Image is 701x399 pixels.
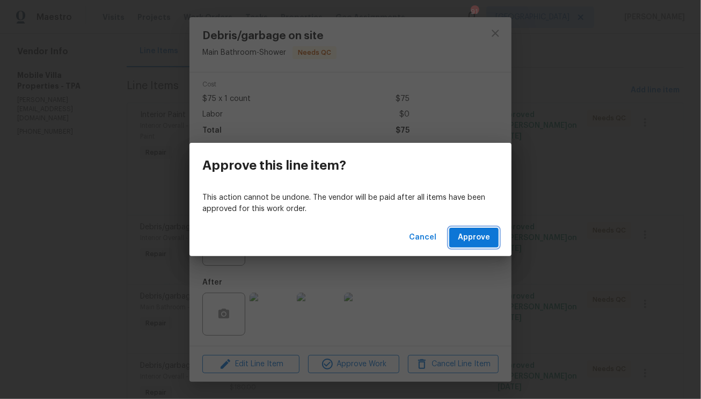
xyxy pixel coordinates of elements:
[405,228,441,248] button: Cancel
[458,231,490,244] span: Approve
[449,228,499,248] button: Approve
[202,158,346,173] h3: Approve this line item?
[202,192,499,215] p: This action cannot be undone. The vendor will be paid after all items have been approved for this...
[409,231,436,244] span: Cancel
